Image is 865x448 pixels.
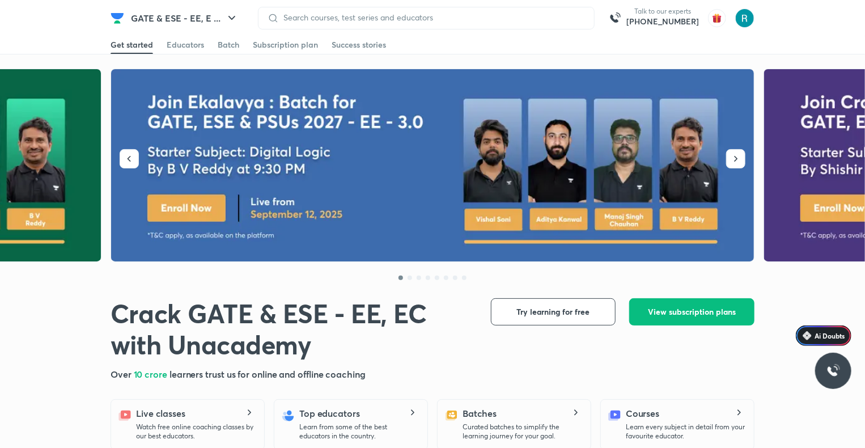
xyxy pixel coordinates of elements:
span: Try learning for free [517,306,590,318]
h1: Crack GATE & ESE - EE, EC with Unacademy [111,298,473,361]
span: View subscription plans [648,306,736,318]
button: GATE & ESE - EE, E ... [124,7,245,29]
img: AaDeeTri [735,9,754,28]
input: Search courses, test series and educators [279,13,585,22]
button: Try learning for free [491,298,616,326]
h5: Live classes [136,407,185,420]
div: Get started [111,39,153,50]
div: Success stories [332,39,386,50]
h5: Top educators [299,407,360,420]
a: Educators [167,36,204,54]
a: Batch [218,36,239,54]
img: call-us [604,7,626,29]
div: Batch [218,39,239,50]
span: 10 crore [134,368,169,380]
img: avatar [708,9,726,27]
img: ttu [826,364,840,378]
div: Subscription plan [253,39,318,50]
span: Ai Doubts [815,331,845,340]
p: Learn every subject in detail from your favourite educator. [626,422,745,441]
p: Curated batches to simplify the learning journey for your goal. [463,422,582,441]
img: Company Logo [111,11,124,25]
a: [PHONE_NUMBER] [626,16,699,27]
a: Ai Doubts [796,326,851,346]
p: Learn from some of the best educators in the country. [299,422,418,441]
p: Watch free online coaching classes by our best educators. [136,422,255,441]
button: View subscription plans [629,298,754,326]
p: Talk to our experts [626,7,699,16]
div: Educators [167,39,204,50]
img: Icon [803,331,812,340]
a: Subscription plan [253,36,318,54]
span: learners trust us for online and offline coaching [169,368,366,380]
h5: Courses [626,407,659,420]
h5: Batches [463,407,497,420]
a: Get started [111,36,153,54]
a: Success stories [332,36,386,54]
span: Over [111,368,134,380]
